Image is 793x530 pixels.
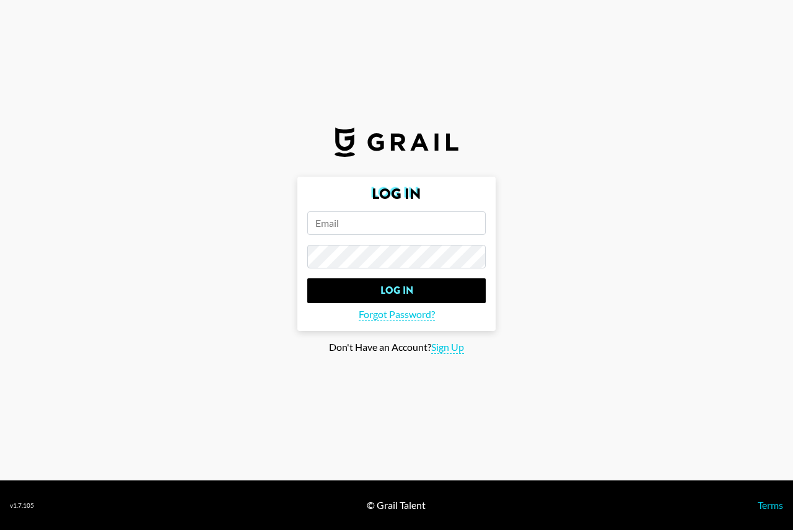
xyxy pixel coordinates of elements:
[307,211,486,235] input: Email
[367,499,426,511] div: © Grail Talent
[10,501,34,510] div: v 1.7.105
[758,499,783,511] a: Terms
[307,278,486,303] input: Log In
[359,308,435,321] span: Forgot Password?
[10,341,783,354] div: Don't Have an Account?
[431,341,464,354] span: Sign Up
[335,127,458,157] img: Grail Talent Logo
[307,187,486,201] h2: Log In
